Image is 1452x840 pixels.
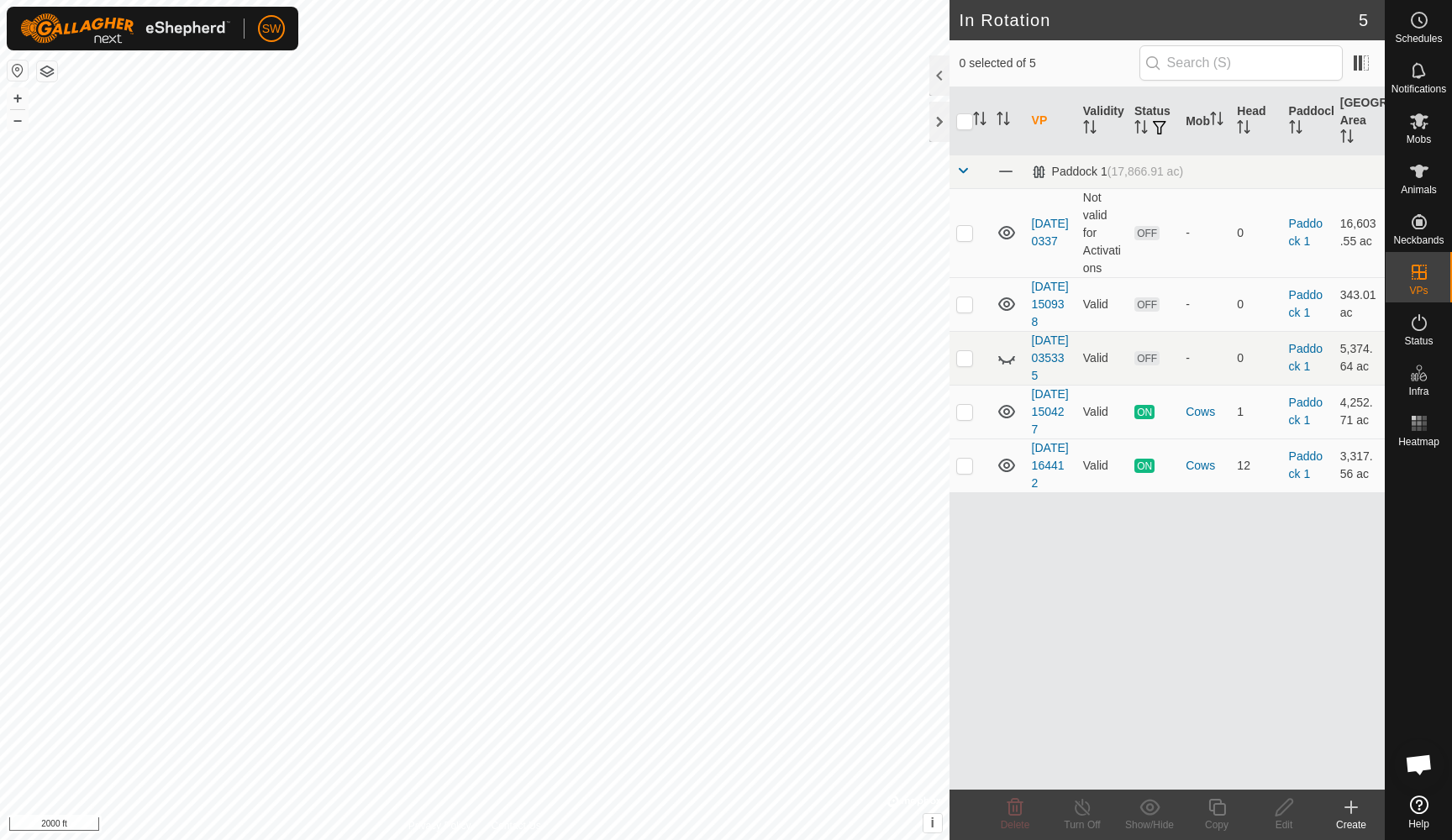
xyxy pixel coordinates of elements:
[1116,817,1183,832] div: Show/Hide
[1395,34,1442,44] span: Schedules
[1139,45,1343,81] input: Search (S)
[408,818,471,833] a: Privacy Policy
[960,55,1139,72] span: 0 selected of 5
[37,61,57,81] button: Map Layers
[1404,336,1433,346] span: Status
[1289,449,1323,480] a: Paddock 1
[1359,8,1368,33] span: 5
[1210,114,1223,128] p-sorticon: Activate to sort
[1408,386,1428,396] span: Infra
[1032,280,1069,328] a: [DATE] 150938
[973,114,986,128] p-sorticon: Activate to sort
[1334,277,1385,331] td: 343.01 ac
[1289,217,1323,248] a: Paddock 1
[923,814,942,832] button: i
[1076,385,1128,438] td: Valid
[1408,819,1429,829] span: Help
[8,88,28,108] button: +
[1001,819,1030,831] span: Delete
[1186,403,1223,421] div: Cows
[1340,132,1354,145] p-sorticon: Activate to sort
[1179,87,1230,155] th: Mob
[1076,277,1128,331] td: Valid
[1134,297,1160,312] span: OFF
[1049,817,1116,832] div: Turn Off
[1282,87,1334,155] th: Paddock
[1134,405,1155,419] span: ON
[1186,224,1223,242] div: -
[262,20,281,38] span: SW
[1230,87,1281,155] th: Head
[491,818,540,833] a: Contact Us
[1289,288,1323,319] a: Paddock 1
[1334,385,1385,438] td: 4,252.71 ac
[1107,165,1183,178] span: (17,866.91 ac)
[1230,331,1281,385] td: 0
[1032,333,1069,382] a: [DATE] 035335
[930,816,934,830] span: i
[1032,217,1069,248] a: [DATE] 0337
[1076,438,1128,492] td: Valid
[1394,739,1444,790] div: Open chat
[1391,84,1446,94] span: Notifications
[1032,387,1069,436] a: [DATE] 150427
[1237,123,1250,136] p-sorticon: Activate to sort
[1032,441,1069,490] a: [DATE] 164412
[997,114,1010,128] p-sorticon: Activate to sort
[8,110,28,130] button: –
[1186,349,1223,367] div: -
[1409,286,1428,296] span: VPs
[1407,134,1431,144] span: Mobs
[1032,165,1183,179] div: Paddock 1
[1076,188,1128,277] td: Not valid for Activations
[1183,817,1250,832] div: Copy
[1250,817,1318,832] div: Edit
[1289,396,1323,427] a: Paddock 1
[1230,385,1281,438] td: 1
[1025,87,1076,155] th: VP
[1230,188,1281,277] td: 0
[1076,87,1128,155] th: Validity
[1186,296,1223,313] div: -
[1289,123,1302,136] p-sorticon: Activate to sort
[1083,123,1097,136] p-sorticon: Activate to sort
[1334,188,1385,277] td: 16,603.55 ac
[20,13,230,44] img: Gallagher Logo
[8,60,28,81] button: Reset Map
[1334,438,1385,492] td: 3,317.56 ac
[1128,87,1179,155] th: Status
[1289,342,1323,373] a: Paddock 1
[1386,789,1452,836] a: Help
[1186,457,1223,475] div: Cows
[1230,438,1281,492] td: 12
[1076,331,1128,385] td: Valid
[1134,226,1160,240] span: OFF
[1134,459,1155,473] span: ON
[960,10,1359,30] h2: In Rotation
[1134,123,1148,136] p-sorticon: Activate to sort
[1398,437,1439,447] span: Heatmap
[1134,351,1160,365] span: OFF
[1318,817,1385,832] div: Create
[1393,235,1444,245] span: Neckbands
[1401,185,1437,195] span: Animals
[1334,87,1385,155] th: [GEOGRAPHIC_DATA] Area
[1230,277,1281,331] td: 0
[1334,331,1385,385] td: 5,374.64 ac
